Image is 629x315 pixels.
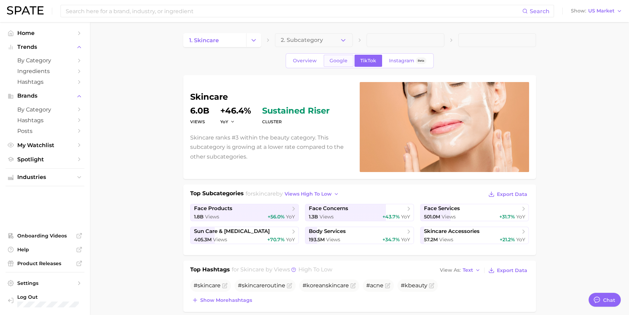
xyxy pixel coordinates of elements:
span: My Watchlist [17,142,73,148]
span: high to low [298,266,332,273]
span: Product Releases [17,260,73,267]
span: 1.3b [309,214,318,220]
span: # routine [238,282,285,289]
span: Settings [17,280,73,286]
span: face concerns [309,205,348,212]
a: face products1.8b Views+56.0% YoY [190,204,299,221]
span: for by [246,190,341,197]
span: Export Data [497,191,527,197]
span: +70.7% [267,236,285,243]
a: Log out. Currently logged in with e-mail jenny.zeng@spate.nyc. [6,292,84,310]
a: by Category [6,55,84,66]
span: skincare accessories [424,228,480,235]
span: Hashtags [17,79,73,85]
span: YoY [286,214,295,220]
span: 405.3m [194,236,212,243]
span: Beta [418,58,424,64]
span: +21.2% [499,236,515,243]
span: Show [571,9,586,13]
button: views high to low [283,189,341,199]
span: Brands [17,93,73,99]
a: Hashtags [6,115,84,126]
span: +43.7% [382,214,400,220]
span: skincare [326,282,349,289]
span: #kbeauty [401,282,427,289]
span: 1.8b [194,214,204,220]
button: Flag as miscategorized or irrelevant [350,283,356,288]
dt: cluster [262,118,330,126]
button: ShowUS Market [569,7,624,16]
button: Flag as miscategorized or irrelevant [287,283,292,288]
span: skincare [242,282,265,289]
span: YoY [220,119,228,125]
button: Show morehashtags [190,295,254,305]
span: Show more hashtags [200,297,252,303]
a: body services193.5m Views+34.7% YoY [305,227,414,244]
span: 2. Subcategory [281,37,323,43]
span: Log Out [17,294,79,300]
button: Export Data [487,265,529,275]
dd: +46.4% [220,107,251,115]
span: Search [530,8,549,15]
span: YoY [516,236,525,243]
span: body services [309,228,346,235]
span: sun care & [MEDICAL_DATA] [194,228,270,235]
p: Skincare ranks #3 within the beauty category. This subcategory is growing at a lower rate compare... [190,133,351,161]
span: Views [442,214,456,220]
span: Views [320,214,334,220]
span: Spotlight [17,156,73,163]
a: sun care & [MEDICAL_DATA]405.3m Views+70.7% YoY [190,227,299,244]
a: Onboarding Videos [6,231,84,241]
span: skincare [253,190,276,197]
span: Text [463,268,473,272]
span: YoY [401,236,410,243]
span: View As [440,268,461,272]
a: face concerns1.3b Views+43.7% YoY [305,204,414,221]
span: by Category [17,57,73,64]
button: Brands [6,91,84,101]
a: Hashtags [6,76,84,87]
span: # [194,282,221,289]
span: +34.7% [382,236,400,243]
span: Google [330,58,348,64]
a: Spotlight [6,154,84,165]
button: View AsText [438,266,482,275]
span: Views [326,236,340,243]
span: Export Data [497,268,527,273]
span: skincare [240,266,264,273]
h1: Top Hashtags [190,265,230,275]
span: Industries [17,174,73,180]
span: #acne [366,282,383,289]
span: TikTok [360,58,376,64]
h1: skincare [190,93,351,101]
span: YoY [516,214,525,220]
img: SPATE [7,6,44,15]
dd: 6.0b [190,107,209,115]
span: Hashtags [17,117,73,124]
span: #korean [303,282,349,289]
h1: Top Subcategories [190,189,244,200]
span: 1. skincare [189,37,219,44]
a: Google [324,55,353,67]
span: by Category [17,106,73,113]
span: views high to low [285,191,332,197]
span: sustained riser [262,107,330,115]
span: 501.0m [424,214,440,220]
span: Trends [17,44,73,50]
button: 2. Subcategory [275,33,353,47]
span: face products [194,205,232,212]
a: by Category [6,104,84,115]
a: Product Releases [6,258,84,269]
span: +56.0% [268,214,285,220]
a: TikTok [354,55,382,67]
a: Ingredients [6,66,84,76]
a: Posts [6,126,84,136]
button: Flag as miscategorized or irrelevant [222,283,228,288]
a: face services501.0m Views+31.7% YoY [420,204,529,221]
span: 193.5m [309,236,325,243]
a: Home [6,28,84,38]
span: Help [17,246,73,253]
span: Views [213,236,227,243]
button: YoY [220,119,235,125]
button: Trends [6,42,84,52]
